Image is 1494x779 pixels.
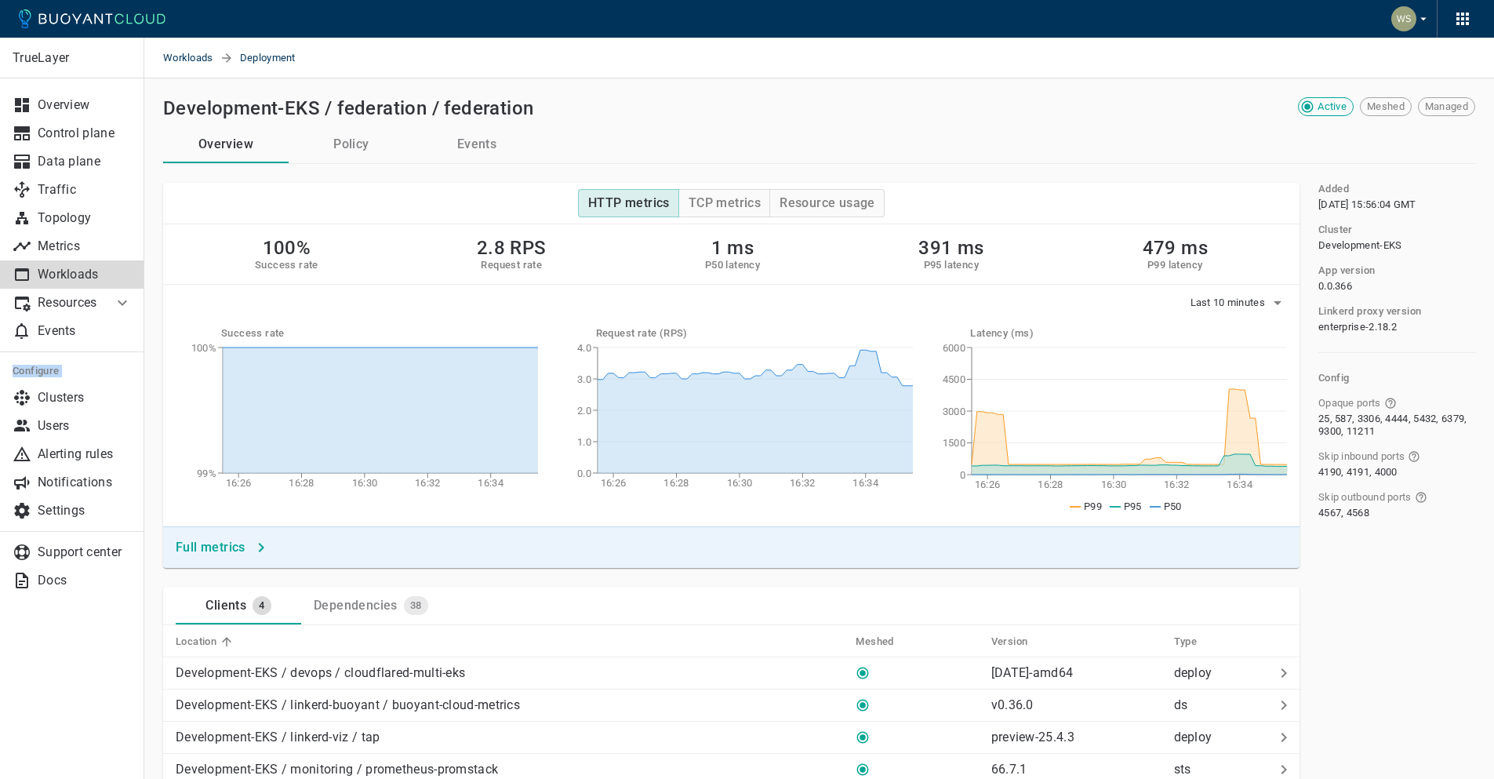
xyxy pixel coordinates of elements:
[1124,501,1142,512] span: P95
[226,477,252,489] tspan: 16:26
[991,730,1074,744] p: preview-25.4.3
[38,418,132,434] p: Users
[38,295,100,311] p: Resources
[578,189,679,217] button: HTTP metrics
[301,587,441,624] a: Dependencies38
[1164,479,1190,490] tspan: 16:32
[307,592,398,613] div: Dependencies
[1361,100,1411,113] span: Meshed
[38,97,132,113] p: Overview
[1318,507,1369,519] span: 4567, 4568
[705,259,760,271] h5: P50 latency
[1318,491,1412,504] span: Skip outbound ports
[163,38,220,78] span: Workloads
[176,587,301,624] a: Clients4
[38,475,132,490] p: Notifications
[577,342,591,354] tspan: 4.0
[918,259,983,271] h5: P95 latency
[253,599,271,612] span: 4
[255,237,318,259] h2: 100%
[1143,259,1208,271] h5: P99 latency
[1227,479,1253,490] tspan: 16:34
[943,373,965,385] tspan: 4500
[197,468,216,479] tspan: 99%
[960,469,965,481] tspan: 0
[1384,397,1397,410] svg: Ports that skip Linkerd protocol detection
[477,237,547,259] h2: 2.8 RPS
[414,126,540,163] button: Events
[705,237,760,259] h2: 1 ms
[1318,413,1472,438] span: 25, 587, 3306, 4444, 5432, 6379, 9300, 11211
[780,195,875,211] h4: Resource usage
[1318,224,1353,236] h5: Cluster
[991,635,1049,649] span: Version
[176,730,380,745] p: Development-EKS / linkerd-viz / tap
[38,390,132,406] p: Clusters
[1318,450,1405,463] span: Skip inbound ports
[1318,372,1475,384] h5: Config
[38,154,132,169] p: Data plane
[163,97,533,119] h2: Development-EKS / federation / federation
[176,635,237,649] span: Location
[415,477,441,489] tspan: 16:32
[38,210,132,226] p: Topology
[169,533,274,562] button: Full metrics
[176,697,520,713] p: Development-EKS / linkerd-buoyant / buoyant-cloud-metrics
[943,437,965,449] tspan: 1500
[477,259,547,271] h5: Request rate
[1318,239,1402,252] span: Development-EKS
[176,540,245,555] h4: Full metrics
[1164,501,1182,512] span: P50
[918,237,983,259] h2: 391 ms
[1318,280,1352,293] span: 0.0.366
[991,762,1027,777] p: 66.7.1
[13,365,132,377] h5: Configure
[1174,635,1218,649] span: Type
[163,126,289,163] button: Overview
[975,479,1001,490] tspan: 16:26
[1311,100,1353,113] span: Active
[191,342,216,354] tspan: 100%
[577,436,591,448] tspan: 1.0
[38,238,132,254] p: Metrics
[1143,237,1208,259] h2: 479 ms
[1318,466,1398,479] span: 4190, 4191, 4000
[1318,397,1381,410] span: Opaque ports
[577,405,591,417] tspan: 2.0
[1084,501,1102,512] span: P99
[588,195,670,211] h4: HTTP metrics
[289,477,314,489] tspan: 16:28
[991,697,1034,712] p: v0.36.0
[689,195,761,211] h4: TCP metrics
[352,477,378,489] tspan: 16:30
[596,327,913,340] h5: Request rate (RPS)
[1174,762,1269,777] p: sts
[1190,297,1269,309] span: Last 10 minutes
[856,635,893,648] h5: Meshed
[404,599,428,612] span: 38
[176,762,498,777] p: Development-EKS / monitoring / prometheus-promstack
[991,635,1028,648] h5: Version
[769,189,885,217] button: Resource usage
[1419,100,1474,113] span: Managed
[1391,6,1416,31] img: Weichung Shaw
[478,477,503,489] tspan: 16:34
[38,323,132,339] p: Events
[1038,479,1064,490] tspan: 16:28
[970,327,1287,340] h5: Latency (ms)
[176,665,465,681] p: Development-EKS / devops / cloudflared-multi-eks
[1174,730,1269,745] p: deploy
[289,126,414,163] button: Policy
[221,327,538,340] h5: Success rate
[943,342,965,354] tspan: 6000
[577,468,591,479] tspan: 0.0
[790,477,816,489] tspan: 16:32
[1415,491,1427,504] svg: Ports that bypass the Linkerd proxy for outgoing connections
[38,544,132,560] p: Support center
[1318,198,1416,211] span: Thu, 23 Nov 2023 15:56:04 UTC
[601,477,627,489] tspan: 16:26
[663,477,689,489] tspan: 16:28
